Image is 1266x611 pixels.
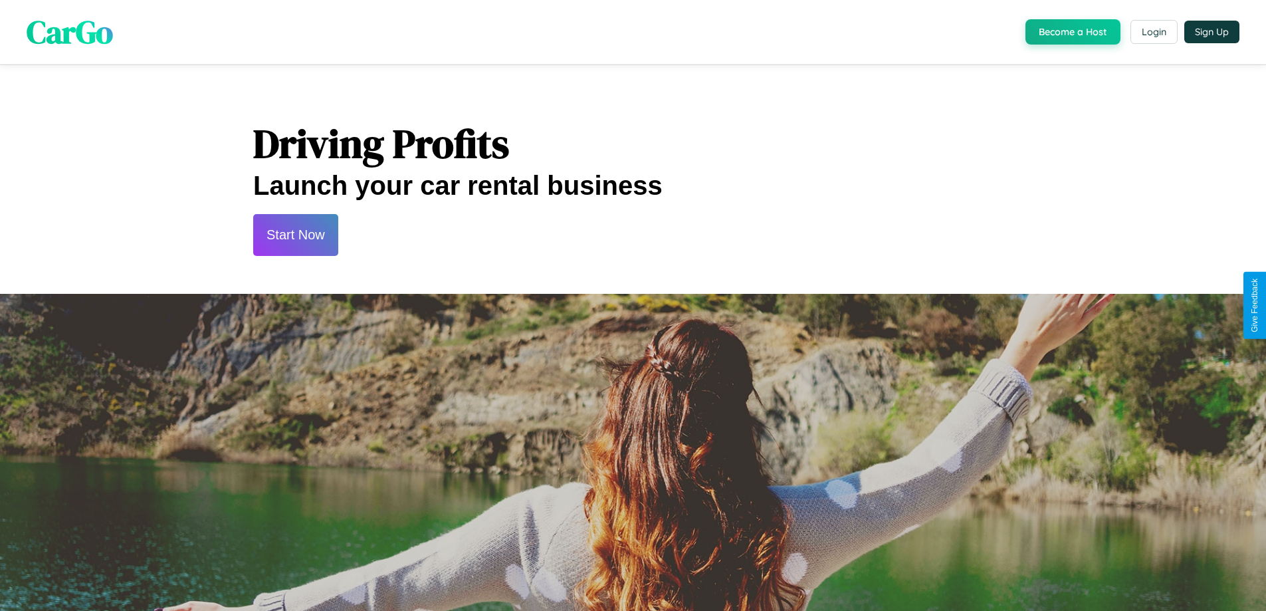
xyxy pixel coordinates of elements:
button: Start Now [253,214,338,256]
h1: Driving Profits [253,116,1013,171]
h2: Launch your car rental business [253,171,1013,201]
span: CarGo [27,10,113,54]
div: Give Feedback [1250,279,1259,332]
button: Become a Host [1025,19,1120,45]
button: Login [1130,20,1178,44]
button: Sign Up [1184,21,1239,43]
